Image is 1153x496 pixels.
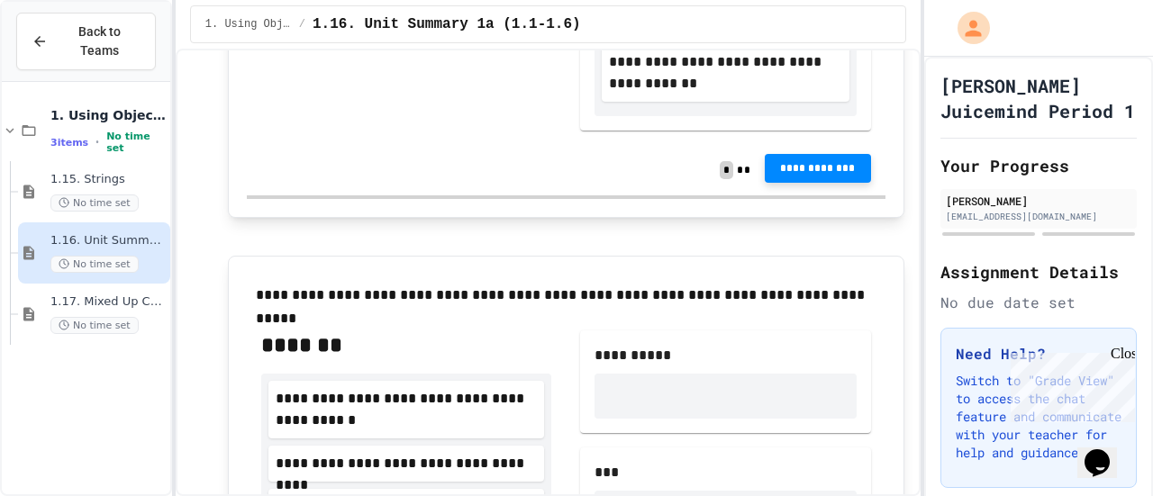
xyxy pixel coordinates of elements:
iframe: chat widget [1003,346,1135,422]
h1: [PERSON_NAME] Juicemind Period 1 [940,73,1137,123]
span: No time set [106,131,167,154]
span: / [299,17,305,32]
div: [EMAIL_ADDRESS][DOMAIN_NAME] [946,210,1131,223]
span: 1.16. Unit Summary 1a (1.1-1.6) [50,233,167,248]
span: No time set [50,256,139,273]
p: Switch to "Grade View" to access the chat feature and communicate with your teacher for help and ... [956,372,1121,462]
div: Chat with us now!Close [7,7,124,114]
h2: Assignment Details [940,259,1137,284]
h2: Your Progress [940,153,1137,178]
span: No time set [50,317,139,334]
span: 1. Using Objects and Methods [50,107,167,123]
div: [PERSON_NAME] [946,193,1131,209]
button: Back to Teams [16,13,156,70]
span: 1.15. Strings [50,172,167,187]
h3: Need Help? [956,343,1121,365]
span: Back to Teams [59,23,141,60]
div: No due date set [940,292,1137,313]
span: 3 items [50,137,88,149]
div: My Account [939,7,994,49]
span: 1.16. Unit Summary 1a (1.1-1.6) [313,14,581,35]
span: No time set [50,194,139,212]
span: 1.17. Mixed Up Code Practice 1.1-1.6 [50,294,167,310]
iframe: chat widget [1077,424,1135,478]
span: • [95,135,99,149]
span: 1. Using Objects and Methods [205,17,292,32]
